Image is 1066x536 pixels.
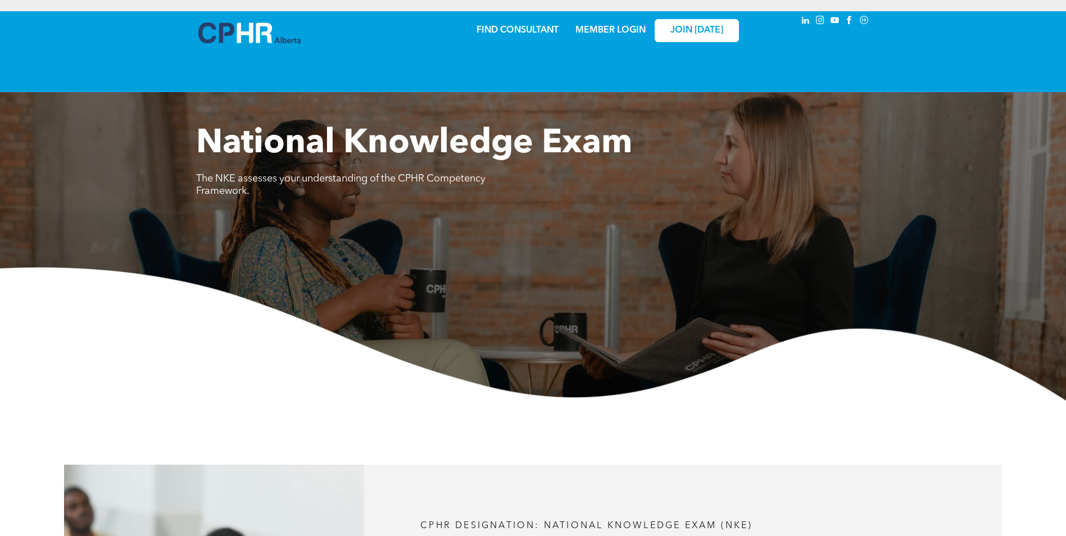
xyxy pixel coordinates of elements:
[829,14,841,29] a: youtube
[198,22,301,43] img: A blue and white logo for cp alberta
[843,14,856,29] a: facebook
[575,26,646,35] a: MEMBER LOGIN
[196,174,486,196] span: The NKE assesses your understanding of the CPHR Competency Framework.
[196,127,632,161] span: National Knowledge Exam
[858,14,870,29] a: Social network
[420,521,752,530] span: CPHR DESIGNATION: National Knowledge Exam (NKE)
[814,14,827,29] a: instagram
[670,25,723,36] span: JOIN [DATE]
[800,14,812,29] a: linkedin
[655,19,739,42] a: JOIN [DATE]
[477,26,559,35] a: FIND CONSULTANT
